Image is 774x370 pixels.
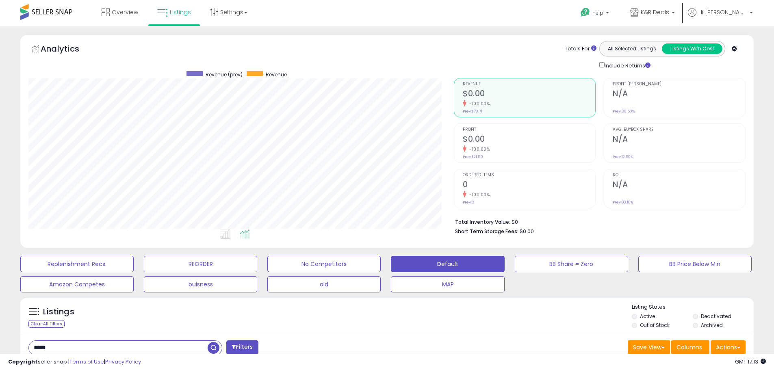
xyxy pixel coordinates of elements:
[613,180,745,191] h2: N/A
[515,256,628,272] button: BB Share = Zero
[463,82,595,87] span: Revenue
[602,43,662,54] button: All Selected Listings
[105,358,141,366] a: Privacy Policy
[641,8,669,16] span: K&R Deals
[144,256,257,272] button: REORDER
[226,340,258,355] button: Filters
[574,1,617,26] a: Help
[698,8,747,16] span: Hi [PERSON_NAME]
[701,322,723,329] label: Archived
[632,303,754,311] p: Listing States:
[613,128,745,132] span: Avg. Buybox Share
[613,82,745,87] span: Profit [PERSON_NAME]
[41,43,95,56] h5: Analytics
[43,306,74,318] h5: Listings
[662,43,722,54] button: Listings With Cost
[463,134,595,145] h2: $0.00
[466,192,490,198] small: -100.00%
[565,45,596,53] div: Totals For
[466,146,490,152] small: -100.00%
[206,71,243,78] span: Revenue (prev)
[20,256,134,272] button: Replenishment Recs.
[638,256,752,272] button: BB Price Below Min
[266,71,287,78] span: Revenue
[463,128,595,132] span: Profit
[20,276,134,292] button: Amazon Competes
[628,340,670,354] button: Save View
[391,256,504,272] button: Default
[463,109,482,114] small: Prev: $70.71
[8,358,141,366] div: seller snap | |
[466,101,490,107] small: -100.00%
[701,313,731,320] label: Deactivated
[455,228,518,235] b: Short Term Storage Fees:
[69,358,104,366] a: Terms of Use
[455,219,510,225] b: Total Inventory Value:
[463,154,483,159] small: Prev: $21.59
[463,200,474,205] small: Prev: 3
[640,322,670,329] label: Out of Stock
[676,343,702,351] span: Columns
[391,276,504,292] button: MAP
[613,173,745,177] span: ROI
[463,89,595,100] h2: $0.00
[267,276,381,292] button: old
[144,276,257,292] button: buisness
[613,154,633,159] small: Prev: 12.50%
[593,61,660,70] div: Include Returns
[613,109,635,114] small: Prev: 30.53%
[688,8,753,26] a: Hi [PERSON_NAME]
[463,180,595,191] h2: 0
[580,7,590,17] i: Get Help
[28,320,65,328] div: Clear All Filters
[613,89,745,100] h2: N/A
[613,134,745,145] h2: N/A
[455,216,739,226] li: $0
[613,200,633,205] small: Prev: 83.10%
[640,313,655,320] label: Active
[8,358,38,366] strong: Copyright
[520,227,534,235] span: $0.00
[463,173,595,177] span: Ordered Items
[170,8,191,16] span: Listings
[735,358,766,366] span: 2025-08-14 17:13 GMT
[592,9,603,16] span: Help
[671,340,709,354] button: Columns
[711,340,746,354] button: Actions
[267,256,381,272] button: No Competitors
[112,8,138,16] span: Overview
